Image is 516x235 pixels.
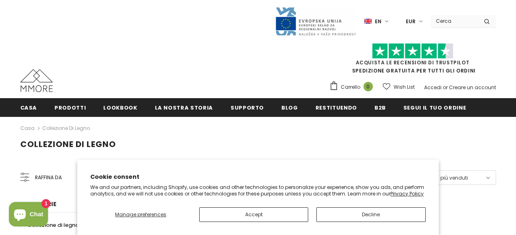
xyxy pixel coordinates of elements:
[155,98,213,116] a: La nostra storia
[155,104,213,112] span: La nostra storia
[231,104,264,112] span: supporto
[20,138,116,150] span: Collezione di legno
[316,104,357,112] span: Restituendo
[275,7,356,36] img: Javni Razpis
[103,98,137,116] a: Lookbook
[406,18,416,26] span: EUR
[42,125,90,132] a: Collezione di legno
[27,221,79,229] span: Collezione di legno
[20,69,53,92] img: Casi MMORE
[20,123,35,133] a: Casa
[403,104,466,112] span: Segui il tuo ordine
[390,190,424,197] a: Privacy Policy
[383,80,415,94] a: Wish List
[90,173,425,181] h2: Cookie consent
[90,207,191,222] button: Manage preferences
[281,104,298,112] span: Blog
[316,98,357,116] a: Restituendo
[449,84,496,91] a: Creare un account
[20,200,57,208] span: Categorie
[329,47,496,74] span: SPEDIZIONE GRATUITA PER TUTTI GLI ORDINI
[341,83,360,91] span: Carrello
[20,98,37,116] a: Casa
[364,18,372,25] img: i-lang-1.png
[374,104,386,112] span: B2B
[35,173,62,182] span: Raffina da
[438,174,468,182] span: I più venduti
[90,184,425,197] p: We and our partners, including Shopify, use cookies and other technologies to personalize your ex...
[364,82,373,91] span: 0
[54,98,86,116] a: Prodotti
[431,15,478,27] input: Search Site
[403,98,466,116] a: Segui il tuo ordine
[231,98,264,116] a: supporto
[281,98,298,116] a: Blog
[115,211,166,218] span: Manage preferences
[372,43,453,59] img: Fidati di Pilot Stars
[443,84,448,91] span: or
[103,104,137,112] span: Lookbook
[7,202,50,228] inbox-online-store-chat: Shopify online store chat
[424,84,442,91] a: Accedi
[20,104,37,112] span: Casa
[54,104,86,112] span: Prodotti
[275,18,356,24] a: Javni Razpis
[374,98,386,116] a: B2B
[329,81,377,93] a: Carrello 0
[394,83,415,91] span: Wish List
[375,18,381,26] span: en
[316,207,425,222] button: Decline
[356,59,470,66] a: Acquista le recensioni di TrustPilot
[199,207,308,222] button: Accept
